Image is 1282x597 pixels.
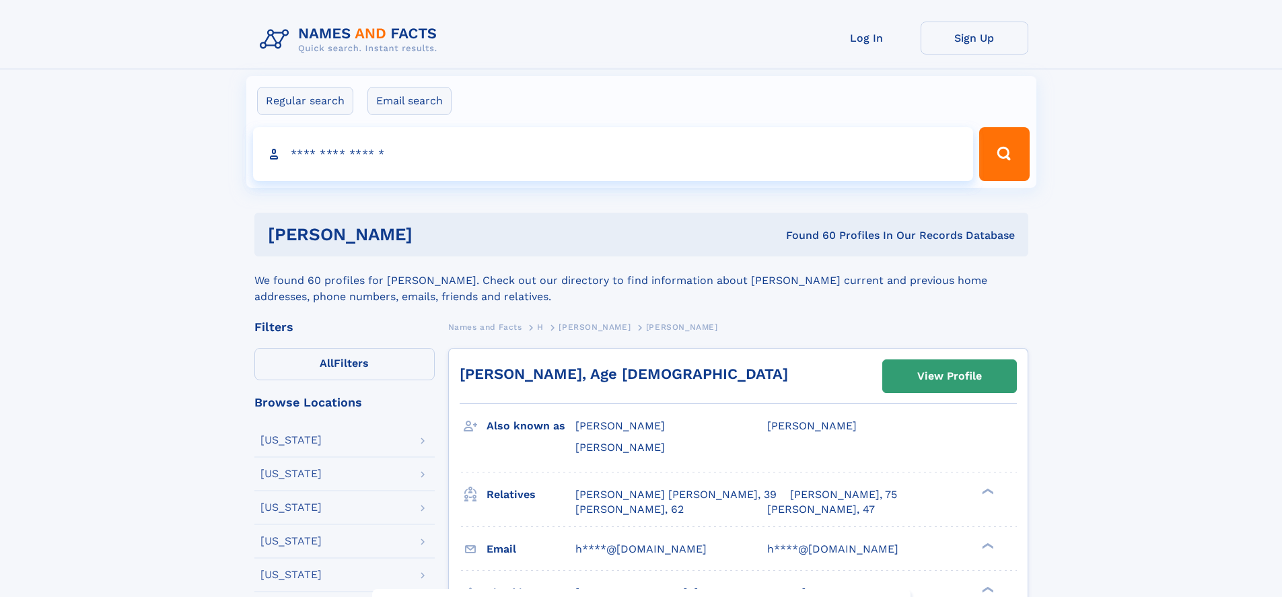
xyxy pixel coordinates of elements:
a: [PERSON_NAME], 62 [575,502,684,517]
a: Log In [813,22,921,55]
h3: Also known as [487,415,575,437]
span: [PERSON_NAME] [575,441,665,454]
div: [US_STATE] [260,435,322,446]
a: [PERSON_NAME], 47 [767,502,875,517]
label: Regular search [257,87,353,115]
img: Logo Names and Facts [254,22,448,58]
span: All [320,357,334,370]
div: ❯ [978,585,995,594]
div: ❯ [978,541,995,550]
div: [US_STATE] [260,536,322,547]
input: search input [253,127,974,181]
a: H [537,318,544,335]
span: [PERSON_NAME] [767,419,857,432]
h3: Email [487,538,575,561]
div: [US_STATE] [260,502,322,513]
a: Names and Facts [448,318,522,335]
div: View Profile [917,361,982,392]
div: [US_STATE] [260,468,322,479]
div: ❯ [978,487,995,495]
span: H [537,322,544,332]
label: Filters [254,348,435,380]
div: We found 60 profiles for [PERSON_NAME]. Check out our directory to find information about [PERSON... [254,256,1028,305]
a: [PERSON_NAME], 75 [790,487,897,502]
div: Found 60 Profiles In Our Records Database [599,228,1015,243]
span: [PERSON_NAME] [575,419,665,432]
div: Browse Locations [254,396,435,409]
h3: Relatives [487,483,575,506]
div: Filters [254,321,435,333]
div: [US_STATE] [260,569,322,580]
h1: [PERSON_NAME] [268,226,600,243]
span: [PERSON_NAME] [559,322,631,332]
a: [PERSON_NAME] [PERSON_NAME], 39 [575,487,777,502]
a: View Profile [883,360,1016,392]
label: Email search [367,87,452,115]
a: [PERSON_NAME] [559,318,631,335]
button: Search Button [979,127,1029,181]
span: [PERSON_NAME] [646,322,718,332]
a: [PERSON_NAME], Age [DEMOGRAPHIC_DATA] [460,365,788,382]
a: Sign Up [921,22,1028,55]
